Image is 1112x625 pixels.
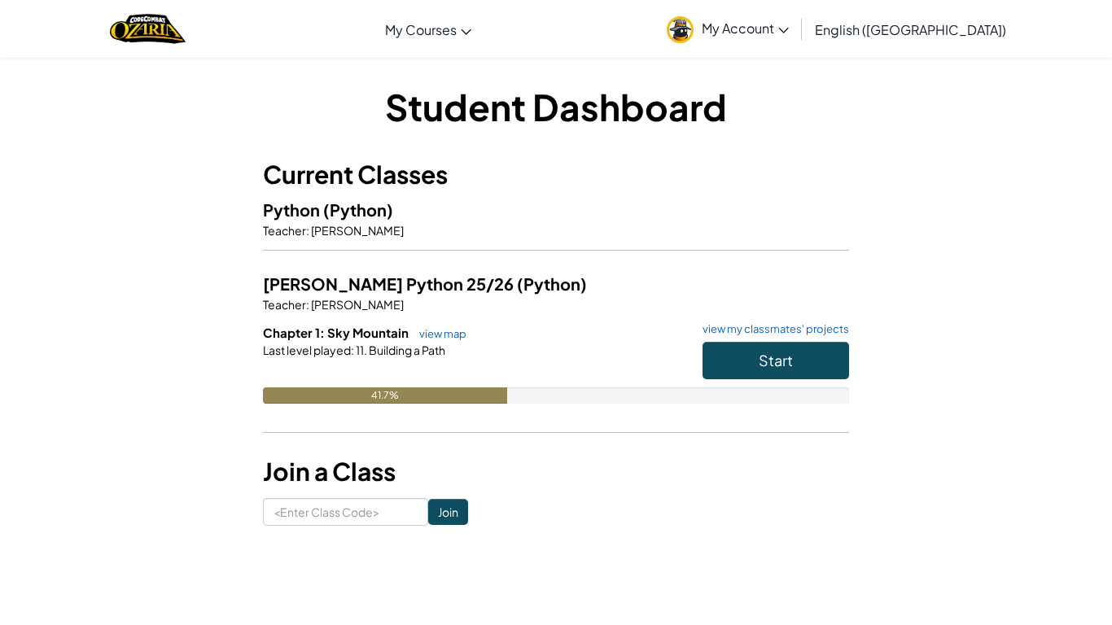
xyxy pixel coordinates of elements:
span: Teacher [263,297,306,312]
h1: Student Dashboard [263,81,849,132]
a: view map [411,327,466,340]
button: Start [703,342,849,379]
span: Start [759,351,793,369]
a: My Courses [377,7,479,51]
a: view my classmates' projects [694,324,849,334]
span: : [306,297,309,312]
input: <Enter Class Code> [263,498,428,526]
img: Home [110,12,186,46]
span: [PERSON_NAME] [309,223,404,238]
a: My Account [659,3,797,55]
span: [PERSON_NAME] [309,297,404,312]
span: Last level played [263,343,351,357]
h3: Current Classes [263,156,849,193]
span: Teacher [263,223,306,238]
span: My Account [702,20,789,37]
h3: Join a Class [263,453,849,490]
span: Building a Path [367,343,445,357]
img: avatar [667,16,694,43]
span: My Courses [385,21,457,38]
span: (Python) [323,199,393,220]
span: 11. [354,343,367,357]
a: Ozaria by CodeCombat logo [110,12,186,46]
span: Python [263,199,323,220]
input: Join [428,499,468,525]
span: English ([GEOGRAPHIC_DATA]) [815,21,1006,38]
span: (Python) [517,273,587,294]
a: English ([GEOGRAPHIC_DATA]) [807,7,1014,51]
span: : [306,223,309,238]
span: : [351,343,354,357]
span: [PERSON_NAME] Python 25/26 [263,273,517,294]
div: 41.7% [263,387,507,404]
span: Chapter 1: Sky Mountain [263,325,411,340]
